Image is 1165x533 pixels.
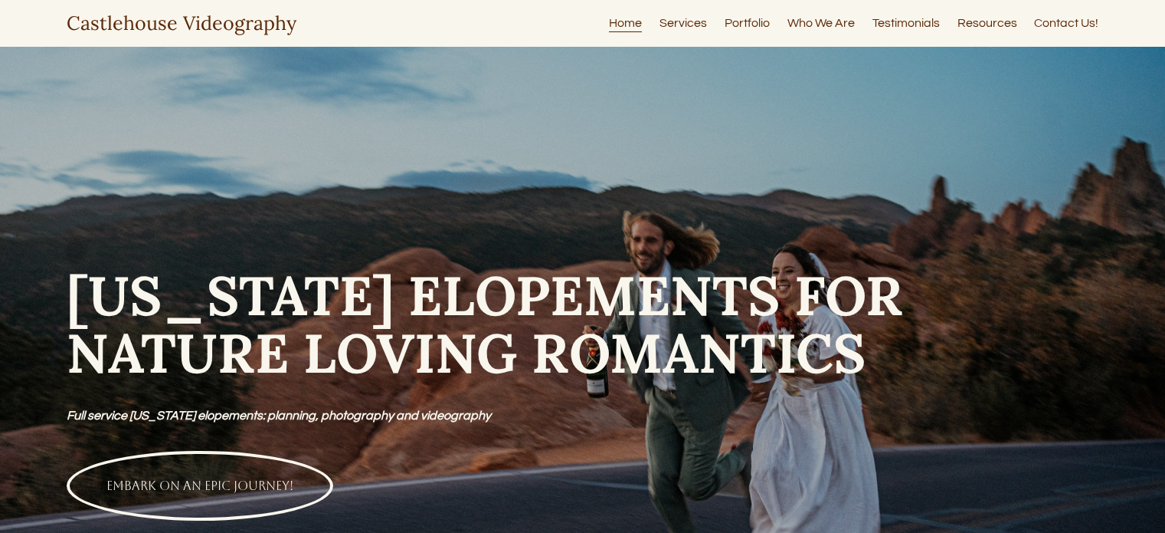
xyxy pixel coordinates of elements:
a: Resources [957,13,1017,34]
a: Castlehouse Videography [67,11,296,35]
a: EMBARK ON AN EPIC JOURNEY! [67,451,333,521]
a: Contact Us! [1034,13,1098,34]
a: Services [659,13,707,34]
em: Full service [US_STATE] elopements: planning, photography and videography [67,410,491,422]
a: Portfolio [725,13,770,34]
a: Home [609,13,642,34]
a: Who We Are [787,13,855,34]
strong: [US_STATE] ELOPEMENTS FOR NATURE LOVING ROMANTICS [67,261,918,387]
a: Testimonials [872,13,940,34]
